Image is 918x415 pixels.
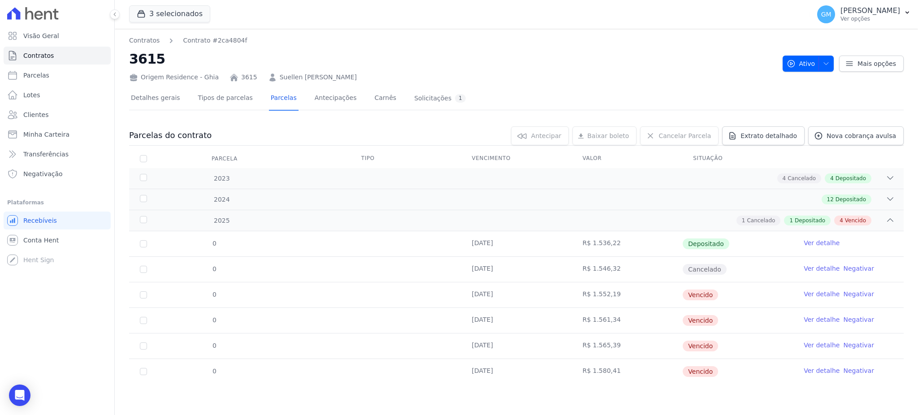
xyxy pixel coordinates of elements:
[836,174,866,182] span: Depositado
[804,238,840,247] a: Ver detalhe
[4,212,111,229] a: Recebíveis
[843,265,874,272] a: Negativar
[129,73,219,82] div: Origem Residence - Ghia
[572,149,682,168] th: Valor
[840,216,843,225] span: 4
[351,149,461,168] th: Tipo
[795,216,825,225] span: Depositado
[212,240,217,247] span: 0
[572,308,682,333] td: R$ 1.561,34
[4,27,111,45] a: Visão Geral
[572,359,682,384] td: R$ 1.580,41
[372,87,398,111] a: Carnês
[804,366,840,375] a: Ver detalhe
[213,216,230,225] span: 2025
[740,131,797,140] span: Extrato detalhado
[23,150,69,159] span: Transferências
[212,316,217,324] span: 0
[455,94,466,103] div: 1
[461,257,572,282] td: [DATE]
[572,231,682,256] td: R$ 1.536,22
[572,257,682,282] td: R$ 1.546,32
[804,290,840,298] a: Ver detalhe
[683,238,729,249] span: Depositado
[241,73,257,82] a: 3615
[212,291,217,298] span: 0
[140,291,147,298] input: default
[461,282,572,307] td: [DATE]
[196,87,255,111] a: Tipos de parcelas
[461,333,572,359] td: [DATE]
[461,308,572,333] td: [DATE]
[843,290,874,298] a: Negativar
[212,342,217,349] span: 0
[4,47,111,65] a: Contratos
[572,282,682,307] td: R$ 1.552,19
[682,149,793,168] th: Situação
[843,367,874,374] a: Negativar
[4,231,111,249] a: Conta Hent
[129,36,775,45] nav: Breadcrumb
[129,49,775,69] h2: 3615
[313,87,359,111] a: Antecipações
[804,315,840,324] a: Ver detalhe
[787,56,815,72] span: Ativo
[808,126,904,145] a: Nova cobrança avulsa
[129,130,212,141] h3: Parcelas do contrato
[23,71,49,80] span: Parcelas
[683,264,726,275] span: Cancelado
[843,342,874,349] a: Negativar
[783,56,834,72] button: Ativo
[683,366,718,377] span: Vencido
[836,195,866,203] span: Depositado
[23,31,59,40] span: Visão Geral
[23,91,40,99] span: Lotes
[140,317,147,324] input: default
[280,73,357,82] a: Suellen [PERSON_NAME]
[212,367,217,375] span: 0
[412,87,468,111] a: Solicitações1
[810,2,918,27] button: GM [PERSON_NAME] Ver opções
[461,149,572,168] th: Vencimento
[23,51,54,60] span: Contratos
[140,342,147,350] input: default
[23,236,59,245] span: Conta Hent
[572,333,682,359] td: R$ 1.565,39
[827,131,896,140] span: Nova cobrança avulsa
[23,169,63,178] span: Negativação
[789,216,793,225] span: 1
[129,87,182,111] a: Detalhes gerais
[414,94,466,103] div: Solicitações
[683,341,718,351] span: Vencido
[4,86,111,104] a: Lotes
[840,15,900,22] p: Ver opções
[788,174,816,182] span: Cancelado
[4,145,111,163] a: Transferências
[722,126,805,145] a: Extrato detalhado
[129,36,247,45] nav: Breadcrumb
[129,36,160,45] a: Contratos
[23,216,57,225] span: Recebíveis
[747,216,775,225] span: Cancelado
[827,195,834,203] span: 12
[269,87,299,111] a: Parcelas
[839,56,904,72] a: Mais opções
[830,174,834,182] span: 4
[845,216,866,225] span: Vencido
[129,5,210,22] button: 3 selecionados
[742,216,745,225] span: 1
[23,110,48,119] span: Clientes
[23,130,69,139] span: Minha Carteira
[201,150,248,168] div: Parcela
[4,106,111,124] a: Clientes
[804,341,840,350] a: Ver detalhe
[461,359,572,384] td: [DATE]
[183,36,247,45] a: Contrato #2ca4804f
[840,6,900,15] p: [PERSON_NAME]
[213,174,230,183] span: 2023
[821,11,831,17] span: GM
[140,266,147,273] input: Só é possível selecionar pagamentos em aberto
[857,59,896,68] span: Mais opções
[804,264,840,273] a: Ver detalhe
[7,197,107,208] div: Plataformas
